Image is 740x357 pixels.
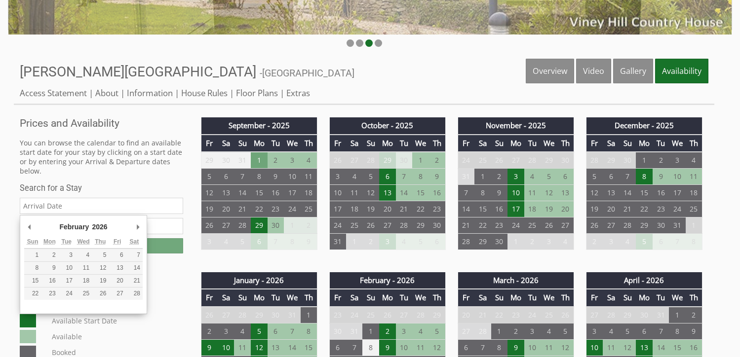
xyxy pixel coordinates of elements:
[379,135,396,152] th: Mo
[109,287,125,300] button: 27
[346,152,363,169] td: 27
[201,117,317,134] th: September - 2025
[491,201,508,217] td: 16
[429,234,446,250] td: 6
[251,289,268,306] th: Mo
[429,152,446,169] td: 2
[301,234,317,250] td: 9
[268,185,284,201] td: 16
[541,185,557,201] td: 12
[329,217,346,234] td: 24
[346,289,363,306] th: Sa
[301,201,317,217] td: 25
[284,135,301,152] th: We
[379,234,396,250] td: 3
[636,217,653,234] td: 29
[24,262,41,274] button: 8
[458,217,474,234] td: 21
[201,201,218,217] td: 19
[557,217,574,234] td: 27
[75,275,92,287] button: 18
[346,169,363,185] td: 4
[24,275,41,287] button: 15
[234,169,251,185] td: 7
[474,135,491,152] th: Sa
[603,185,620,201] td: 13
[526,59,574,83] a: Overview
[686,201,702,217] td: 25
[379,201,396,217] td: 20
[507,152,524,169] td: 27
[251,185,268,201] td: 15
[669,135,686,152] th: We
[268,152,284,169] td: 2
[576,59,611,83] a: Video
[669,185,686,201] td: 17
[686,135,702,152] th: Th
[458,201,474,217] td: 14
[541,289,557,306] th: We
[412,217,429,234] td: 29
[524,289,541,306] th: Tu
[251,169,268,185] td: 8
[92,275,109,287] button: 19
[329,169,346,185] td: 3
[268,234,284,250] td: 7
[329,185,346,201] td: 10
[90,219,109,234] div: 2026
[201,185,218,201] td: 12
[218,185,234,201] td: 13
[329,117,445,134] th: October - 2025
[286,87,310,99] a: Extras
[636,234,653,250] td: 5
[95,87,118,99] a: About
[251,201,268,217] td: 22
[362,135,379,152] th: Su
[58,262,75,274] button: 10
[653,185,669,201] td: 16
[412,135,429,152] th: We
[114,238,121,245] abbr: Friday
[396,201,413,217] td: 21
[412,185,429,201] td: 15
[620,169,636,185] td: 7
[379,217,396,234] td: 27
[362,289,379,306] th: Su
[218,234,234,250] td: 4
[346,307,363,323] td: 24
[636,152,653,169] td: 1
[95,238,106,245] abbr: Thursday
[507,234,524,250] td: 1
[379,152,396,169] td: 29
[636,135,653,152] th: Mo
[20,87,87,99] a: Access Statement
[379,169,396,185] td: 6
[507,185,524,201] td: 10
[109,262,125,274] button: 13
[329,152,346,169] td: 26
[362,234,379,250] td: 2
[586,234,603,250] td: 2
[234,217,251,234] td: 28
[412,201,429,217] td: 22
[234,234,251,250] td: 5
[458,272,574,289] th: March - 2026
[77,238,89,245] abbr: Wednesday
[586,117,702,134] th: December - 2025
[458,234,474,250] td: 28
[301,152,317,169] td: 4
[234,201,251,217] td: 21
[524,234,541,250] td: 2
[586,289,603,306] th: Fr
[474,234,491,250] td: 29
[557,152,574,169] td: 30
[636,201,653,217] td: 22
[181,87,228,99] a: House Rules
[686,185,702,201] td: 18
[126,275,143,287] button: 21
[686,152,702,169] td: 4
[653,289,669,306] th: Tu
[586,272,702,289] th: April - 2026
[620,217,636,234] td: 28
[346,217,363,234] td: 25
